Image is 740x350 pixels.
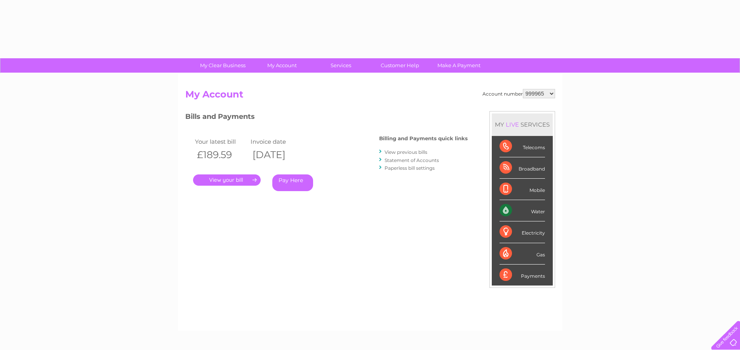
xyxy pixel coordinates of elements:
h2: My Account [185,89,555,104]
h4: Billing and Payments quick links [379,136,468,141]
div: Water [500,200,545,221]
a: Paperless bill settings [385,165,435,171]
a: Pay Here [272,174,313,191]
a: Statement of Accounts [385,157,439,163]
div: Telecoms [500,136,545,157]
div: LIVE [504,121,521,128]
a: . [193,174,261,186]
a: My Clear Business [191,58,255,73]
a: My Account [250,58,314,73]
div: Mobile [500,179,545,200]
a: Customer Help [368,58,432,73]
td: Your latest bill [193,136,249,147]
h3: Bills and Payments [185,111,468,125]
div: Gas [500,243,545,265]
div: Broadband [500,157,545,179]
th: £189.59 [193,147,249,163]
a: Services [309,58,373,73]
a: View previous bills [385,149,427,155]
div: MY SERVICES [492,113,553,136]
td: Invoice date [249,136,305,147]
th: [DATE] [249,147,305,163]
div: Account number [482,89,555,98]
a: Make A Payment [427,58,491,73]
div: Electricity [500,221,545,243]
div: Payments [500,265,545,286]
